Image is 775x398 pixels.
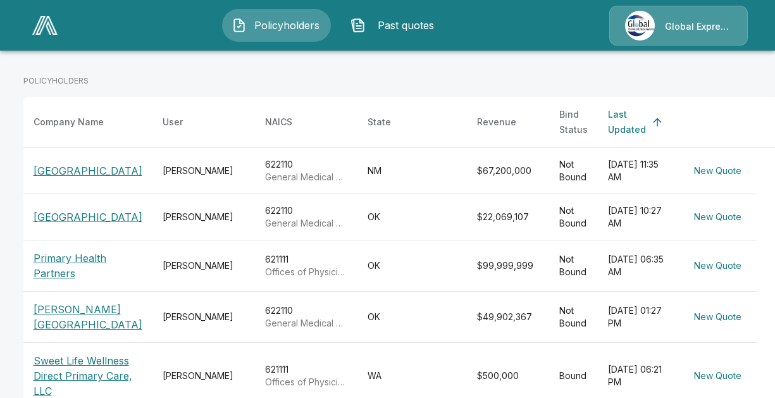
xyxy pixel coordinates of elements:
[34,251,142,281] p: Primary Health Partners
[232,18,247,33] img: Policyholders Icon
[549,240,598,292] td: Not Bound
[265,376,347,389] p: Offices of Physicians (except Mental Health Specialists)
[252,18,321,33] span: Policyholders
[265,217,347,230] p: General Medical and Surgical Hospitals
[689,159,747,183] button: New Quote
[265,266,347,278] p: Offices of Physicians (except Mental Health Specialists)
[689,206,747,229] button: New Quote
[689,364,747,388] button: New Quote
[467,292,549,343] td: $49,902,367
[163,211,245,223] div: [PERSON_NAME]
[265,158,347,183] div: 622110
[549,194,598,240] td: Not Bound
[163,115,183,130] div: User
[598,148,679,194] td: [DATE] 11:35 AM
[265,171,347,183] p: General Medical and Surgical Hospitals
[598,194,679,240] td: [DATE] 10:27 AM
[467,240,549,292] td: $99,999,999
[34,115,104,130] div: Company Name
[265,304,347,330] div: 622110
[357,292,467,343] td: OK
[357,194,467,240] td: OK
[712,337,775,398] iframe: Chat Widget
[598,240,679,292] td: [DATE] 06:35 AM
[477,115,516,130] div: Revenue
[549,292,598,343] td: Not Bound
[265,253,347,278] div: 621111
[265,115,292,130] div: NAICS
[467,148,549,194] td: $67,200,000
[357,148,467,194] td: NM
[341,9,450,42] button: Past quotes IconPast quotes
[163,311,245,323] div: [PERSON_NAME]
[549,148,598,194] td: Not Bound
[163,370,245,382] div: [PERSON_NAME]
[371,18,440,33] span: Past quotes
[265,317,347,330] p: General Medical and Surgical Hospitals
[549,97,598,148] th: Bind Status
[689,254,747,278] button: New Quote
[34,302,142,332] p: [PERSON_NAME][GEOGRAPHIC_DATA]
[350,18,366,33] img: Past quotes Icon
[34,209,142,225] p: [GEOGRAPHIC_DATA]
[163,259,245,272] div: [PERSON_NAME]
[34,163,142,178] p: [GEOGRAPHIC_DATA]
[222,9,331,42] button: Policyholders IconPolicyholders
[598,292,679,343] td: [DATE] 01:27 PM
[357,240,467,292] td: OK
[265,363,347,389] div: 621111
[23,75,89,87] p: POLICYHOLDERS
[368,115,391,130] div: State
[32,16,58,35] img: AA Logo
[265,204,347,230] div: 622110
[608,107,646,137] div: Last Updated
[163,165,245,177] div: [PERSON_NAME]
[689,306,747,329] button: New Quote
[467,194,549,240] td: $22,069,107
